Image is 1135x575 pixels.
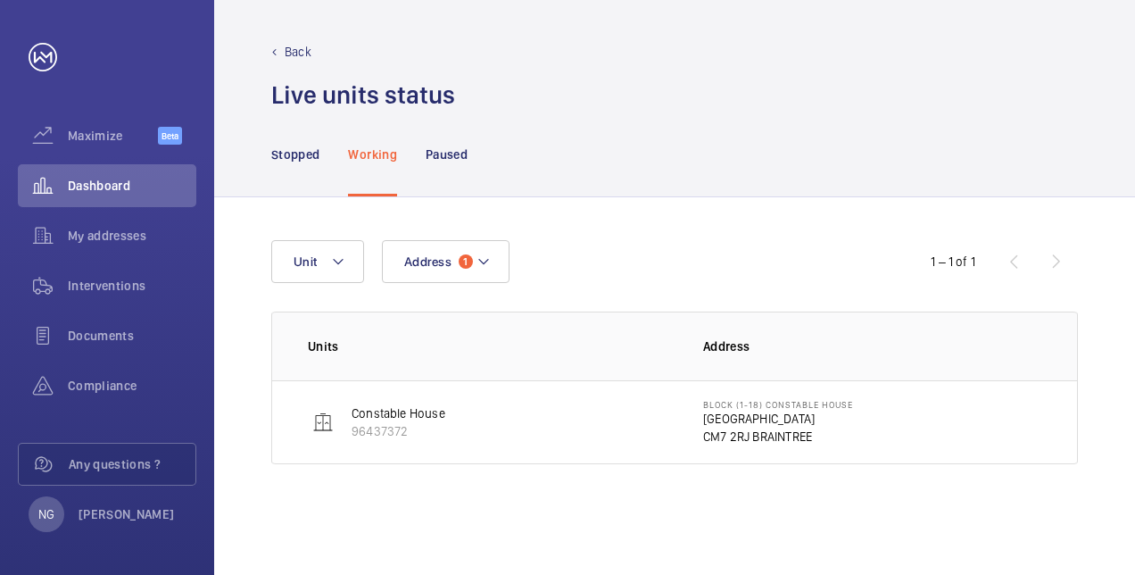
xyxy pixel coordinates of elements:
[68,177,196,195] span: Dashboard
[352,404,445,422] p: Constable House
[69,455,195,473] span: Any questions ?
[38,505,54,523] p: NG
[79,505,175,523] p: [PERSON_NAME]
[703,399,853,410] p: Block (1-18) Constable House
[68,277,196,295] span: Interventions
[312,412,334,433] img: elevator.svg
[294,254,317,269] span: Unit
[285,43,311,61] p: Back
[703,428,853,446] p: CM7 2RJ BRAINTREE
[404,254,452,269] span: Address
[931,253,975,271] div: 1 – 1 of 1
[426,146,468,163] p: Paused
[271,146,319,163] p: Stopped
[158,127,182,145] span: Beta
[703,337,1041,355] p: Address
[382,240,510,283] button: Address1
[271,79,455,112] h1: Live units status
[348,146,396,163] p: Working
[68,377,196,395] span: Compliance
[459,254,473,269] span: 1
[308,337,675,355] p: Units
[68,227,196,245] span: My addresses
[68,127,158,145] span: Maximize
[352,422,445,440] p: 96437372
[271,240,364,283] button: Unit
[68,327,196,345] span: Documents
[703,410,853,428] p: [GEOGRAPHIC_DATA]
